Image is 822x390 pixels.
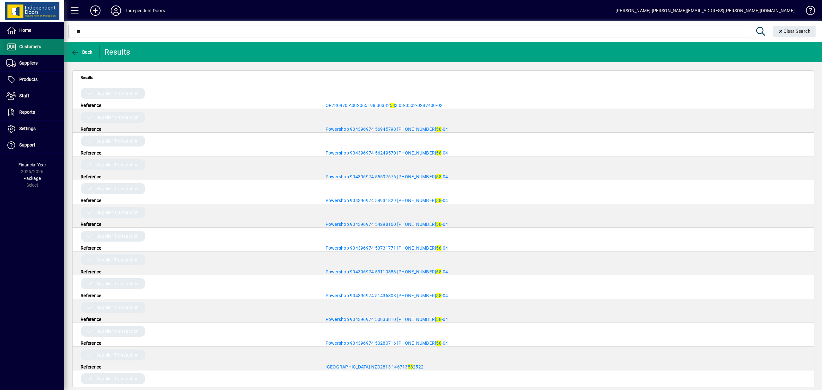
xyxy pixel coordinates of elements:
em: 58 [436,317,442,322]
a: Powershop 904396974 50833810 [PHONE_NUMBER]58-04 [326,317,448,322]
span: Powershop 904396974 54931829 [PHONE_NUMBER] -04 [326,198,448,203]
em: 58 [436,245,442,251]
span: Supplier Transaction [96,280,139,287]
a: Customers [3,39,64,55]
span: Back [71,49,92,55]
div: Independent Doors [126,5,165,16]
span: Powershop 904396974 51436308 [PHONE_NUMBER] -04 [326,293,448,298]
div: Reference [76,126,321,132]
a: Powershop 904396974 54298160 [PHONE_NUMBER]58-04 [326,222,448,227]
a: Powershop 904396974 55597676 [PHONE_NUMBER]58-04 [326,174,448,179]
app-page-header-button: Back [64,46,100,58]
span: Supplier Transaction [96,185,139,192]
div: [PERSON_NAME] [PERSON_NAME][EMAIL_ADDRESS][PERSON_NAME][DOMAIN_NAME] [616,5,795,16]
em: 58 [408,364,413,369]
em: 58 [436,269,442,274]
span: Staff [19,93,29,98]
em: 58 [436,341,442,346]
div: Reference [76,292,321,299]
a: Suppliers [3,55,64,71]
a: Staff [3,88,64,104]
span: Supplier Transaction [96,257,139,263]
span: Suppliers [19,60,38,66]
span: Supplier Transaction [96,376,139,382]
a: Knowledge Base [801,1,814,22]
span: Clear Search [778,29,811,34]
span: Financial Year [18,162,46,167]
div: Reference [76,197,321,204]
div: Reference [76,173,321,180]
span: Powershop 904396974 53119883 [PHONE_NUMBER] -04 [326,269,448,274]
span: [GEOGRAPHIC_DATA] NZD2813 146713 2522 [326,364,424,369]
span: Powershop 904396974 53731771 [PHONE_NUMBER] -04 [326,245,448,251]
button: Back [69,46,94,58]
button: Clear [773,26,816,37]
em: 58 [436,174,442,179]
a: [GEOGRAPHIC_DATA] NZD2813 146713582522 [326,364,424,369]
span: Powershop 904396974 50833810 [PHONE_NUMBER] -04 [326,317,448,322]
span: Supplier Transaction [96,209,139,216]
span: Powershop 904396974 55597676 [PHONE_NUMBER] -04 [326,174,448,179]
a: Powershop 904396974 56249570 [PHONE_NUMBER]58-04 [326,150,448,155]
div: Reference [76,316,321,323]
a: Reports [3,104,64,120]
a: Powershop 904396974 51436308 [PHONE_NUMBER]58-04 [326,293,448,298]
em: 58 [390,103,395,108]
div: Reference [76,102,321,109]
span: Supplier Transaction [96,352,139,358]
span: Supplier Transaction [96,162,139,168]
div: Reference [76,150,321,156]
span: Powershop 904396974 56945798 [PHONE_NUMBER] -04 [326,127,448,132]
span: Settings [19,126,36,131]
span: Supplier Transaction [96,138,139,144]
div: Reference [76,364,321,370]
button: Add [85,5,106,16]
em: 58 [436,150,442,155]
div: Results [104,47,132,57]
a: Home [3,22,64,39]
span: Powershop 904396974 50280716 [PHONE_NUMBER] -04 [326,341,448,346]
span: Powershop 904396974 54298160 [PHONE_NUMBER] -04 [326,222,448,227]
span: Supplier Transaction [96,114,139,120]
em: 58 [436,293,442,298]
div: Reference [76,221,321,227]
span: Customers [19,44,41,49]
a: Powershop 904396974 53119883 [PHONE_NUMBER]58-04 [326,269,448,274]
span: Supplier Transaction [96,90,139,97]
a: Powershop 904396974 53731771 [PHONE_NUMBER]58-04 [326,245,448,251]
div: Reference [76,269,321,275]
a: Powershop 904396974 54931829 [PHONE_NUMBER]58-04 [326,198,448,203]
span: Supplier Transaction [96,304,139,311]
span: Package [23,176,41,181]
em: 58 [436,127,442,132]
span: Reports [19,110,35,115]
span: Home [19,28,31,33]
span: Powershop 904396974 56249570 [PHONE_NUMBER] -04 [326,150,448,155]
span: Support [19,142,35,147]
span: Results [81,74,93,81]
div: Reference [76,245,321,251]
a: QR780970 A002065198 30382583 03-0502-0287400-02 [326,103,443,108]
em: 58 [436,198,442,203]
div: Reference [76,340,321,346]
span: QR780970 A002065198 30382 3 03-0502-0287400-02 [326,103,443,108]
em: 58 [436,222,442,227]
span: Products [19,77,38,82]
a: Products [3,72,64,88]
a: Settings [3,121,64,137]
span: Supplier Transaction [96,233,139,239]
a: Powershop 904396974 50280716 [PHONE_NUMBER]58-04 [326,341,448,346]
a: Support [3,137,64,153]
button: Profile [106,5,126,16]
span: Supplier Transaction [96,328,139,334]
a: Powershop 904396974 56945798 [PHONE_NUMBER]58-04 [326,127,448,132]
